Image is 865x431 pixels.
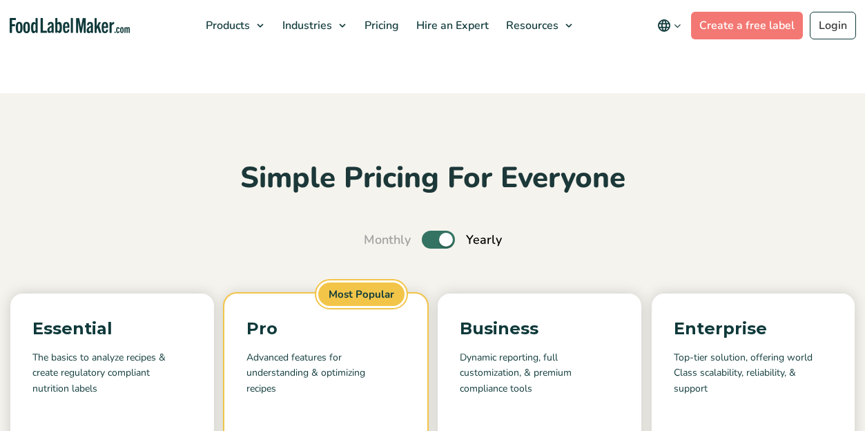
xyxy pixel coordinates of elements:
[278,18,333,33] span: Industries
[691,12,803,39] a: Create a free label
[364,231,411,249] span: Monthly
[316,280,407,309] span: Most Popular
[360,18,400,33] span: Pricing
[32,316,192,342] p: Essential
[422,231,455,249] label: Toggle
[246,316,406,342] p: Pro
[810,12,856,39] a: Login
[412,18,490,33] span: Hire an Expert
[460,316,619,342] p: Business
[466,231,502,249] span: Yearly
[246,350,406,396] p: Advanced features for understanding & optimizing recipes
[674,316,833,342] p: Enterprise
[32,350,192,396] p: The basics to analyze recipes & create regulatory compliant nutrition labels
[202,18,251,33] span: Products
[10,160,855,198] h2: Simple Pricing For Everyone
[460,350,619,396] p: Dynamic reporting, full customization, & premium compliance tools
[674,350,833,396] p: Top-tier solution, offering world Class scalability, reliability, & support
[502,18,560,33] span: Resources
